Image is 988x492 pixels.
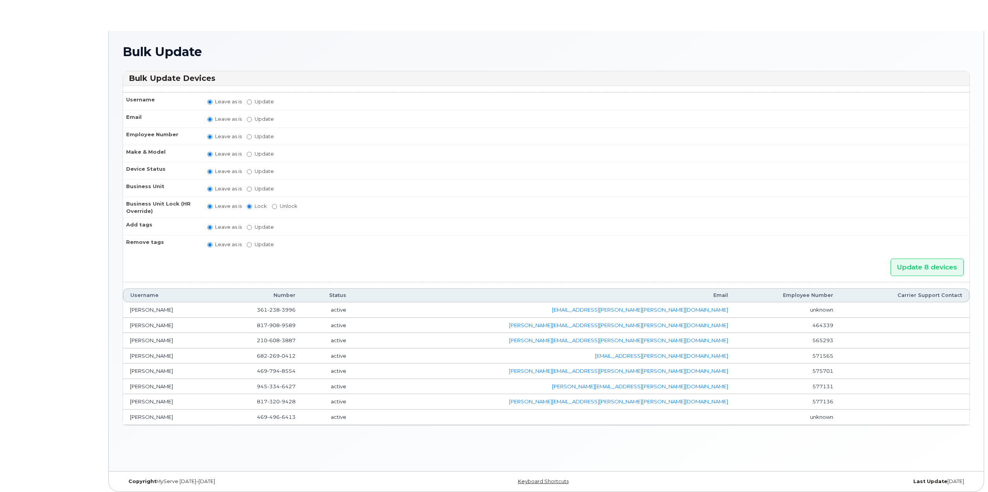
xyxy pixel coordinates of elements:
[257,307,296,313] span: 361
[595,353,728,359] a: [EMAIL_ADDRESS][PERSON_NAME][DOMAIN_NAME]
[913,478,947,484] strong: Last Update
[280,353,296,359] span: 0412
[303,348,353,364] td: active
[257,398,296,405] span: 817
[123,145,200,162] th: Make & Model
[123,179,200,197] th: Business Unit
[353,288,735,302] th: Email
[735,379,840,394] td: 577131
[247,242,252,247] input: Update
[207,168,242,175] label: Leave as is
[257,337,296,343] span: 210
[257,353,296,359] span: 682
[267,322,280,328] span: 908
[687,478,970,485] div: [DATE]
[123,333,216,348] td: [PERSON_NAME]
[272,202,297,210] label: Unlock
[207,185,242,192] label: Leave as is
[303,363,353,379] td: active
[518,478,569,484] a: Keyboard Shortcuts
[129,73,964,84] h3: Bulk Update Devices
[267,337,280,343] span: 608
[267,398,280,405] span: 320
[247,185,274,192] label: Update
[735,333,840,348] td: 565293
[123,318,216,333] td: [PERSON_NAME]
[207,225,212,230] input: Leave as is
[123,197,200,218] th: Business Unit Lock (HR Override)
[247,98,274,105] label: Update
[509,322,728,328] a: [PERSON_NAME][EMAIL_ADDRESS][PERSON_NAME][PERSON_NAME][DOMAIN_NAME]
[267,307,280,313] span: 238
[303,379,353,394] td: active
[267,383,280,389] span: 334
[207,98,242,105] label: Leave as is
[303,318,353,333] td: active
[303,288,353,302] th: Status
[272,204,277,209] input: Unlock
[280,398,296,405] span: 9428
[280,383,296,389] span: 6427
[735,348,840,364] td: 571565
[552,307,728,313] a: [EMAIL_ADDRESS][PERSON_NAME][PERSON_NAME][DOMAIN_NAME]
[509,398,728,405] a: [PERSON_NAME][EMAIL_ADDRESS][PERSON_NAME][PERSON_NAME][DOMAIN_NAME]
[257,383,296,389] span: 945
[247,99,252,105] input: Update
[207,187,212,192] input: Leave as is
[247,168,274,175] label: Update
[247,152,252,157] input: Update
[123,235,200,252] th: Remove tags
[123,127,200,145] th: Employee Number
[123,379,216,394] td: [PERSON_NAME]
[123,110,200,127] th: Email
[247,223,274,231] label: Update
[735,302,840,318] td: unknown
[123,394,216,410] td: [PERSON_NAME]
[735,363,840,379] td: 575701
[280,337,296,343] span: 3887
[123,410,216,425] td: [PERSON_NAME]
[735,318,840,333] td: 464339
[303,333,353,348] td: active
[303,302,353,318] td: active
[735,410,840,425] td: unknown
[840,288,969,302] th: Carrier Support Contact
[247,204,252,209] input: Lock
[280,368,296,374] span: 8554
[247,187,252,192] input: Update
[735,288,840,302] th: Employee Number
[280,322,296,328] span: 9589
[123,363,216,379] td: [PERSON_NAME]
[891,259,964,276] input: Update 8 devices
[207,223,242,231] label: Leave as is
[207,204,212,209] input: Leave as is
[207,242,212,247] input: Leave as is
[207,169,212,174] input: Leave as is
[267,353,280,359] span: 269
[207,117,212,122] input: Leave as is
[267,368,280,374] span: 794
[207,115,242,123] label: Leave as is
[123,478,405,485] div: MyServe [DATE]–[DATE]
[207,134,212,139] input: Leave as is
[207,152,212,157] input: Leave as is
[123,45,970,58] h1: Bulk Update
[509,368,728,374] a: [PERSON_NAME][EMAIL_ADDRESS][PERSON_NAME][PERSON_NAME][DOMAIN_NAME]
[207,99,212,105] input: Leave as is
[123,302,216,318] td: [PERSON_NAME]
[552,383,728,389] a: [PERSON_NAME][EMAIL_ADDRESS][PERSON_NAME][DOMAIN_NAME]
[257,414,296,420] span: 469
[216,288,303,302] th: Number
[247,241,274,248] label: Update
[123,218,200,235] th: Add tags
[257,368,296,374] span: 469
[123,93,200,110] th: Username
[735,394,840,410] td: 577136
[247,150,274,158] label: Update
[280,414,296,420] span: 6413
[257,322,296,328] span: 817
[207,241,242,248] label: Leave as is
[247,115,274,123] label: Update
[247,169,252,174] input: Update
[207,202,242,210] label: Leave as is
